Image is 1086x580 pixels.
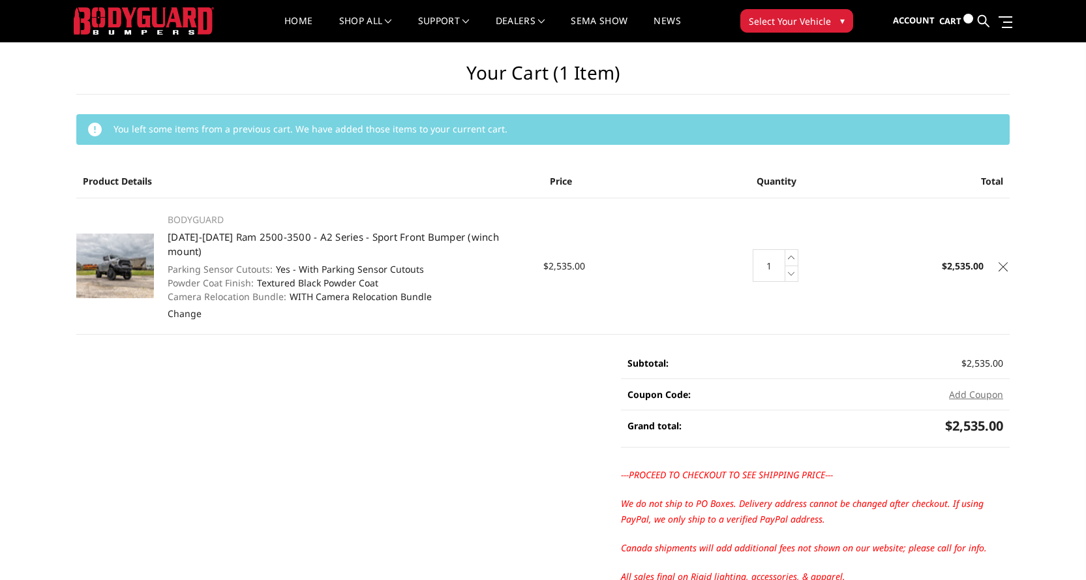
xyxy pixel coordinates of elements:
[418,16,470,42] a: Support
[168,276,254,290] dt: Powder Coat Finish:
[627,420,682,432] strong: Grand total:
[74,7,214,35] img: BODYGUARD BUMPERS
[699,164,854,198] th: Quantity
[168,212,529,228] p: BODYGUARD
[168,290,286,303] dt: Camera Relocation Bundle:
[168,262,273,276] dt: Parking Sensor Cutouts:
[76,164,543,198] th: Product Details
[621,467,1010,483] p: ---PROCEED TO CHECKOUT TO SEE SHIPPING PRICE---
[621,496,1010,527] p: We do not ship to PO Boxes. Delivery address cannot be changed after checkout. If using PayPal, w...
[168,290,529,303] dd: WITH Camera Relocation Bundle
[854,164,1010,198] th: Total
[543,164,699,198] th: Price
[284,16,312,42] a: Home
[76,234,154,298] img: 2019-2025 Ram 2500-3500 - A2 Series - Sport Front Bumper (winch mount)
[627,357,669,369] strong: Subtotal:
[543,260,585,272] span: $2,535.00
[496,16,545,42] a: Dealers
[949,388,1003,401] button: Add Coupon
[749,14,831,28] span: Select Your Vehicle
[76,62,1010,95] h1: Your Cart (1 item)
[571,16,627,42] a: SEMA Show
[740,9,853,33] button: Select Your Vehicle
[939,15,961,27] span: Cart
[893,14,935,26] span: Account
[893,3,935,38] a: Account
[942,260,984,272] strong: $2,535.00
[945,417,1003,435] span: $2,535.00
[168,230,499,258] a: [DATE]-[DATE] Ram 2500-3500 - A2 Series - Sport Front Bumper (winch mount)
[939,3,973,39] a: Cart
[840,14,845,27] span: ▾
[339,16,392,42] a: shop all
[168,276,529,290] dd: Textured Black Powder Coat
[961,357,1003,369] span: $2,535.00
[113,123,507,135] span: You left some items from a previous cart. We have added those items to your current cart.
[654,16,680,42] a: News
[621,540,1010,556] p: Canada shipments will add additional fees not shown on our website; please call for info.
[168,262,529,276] dd: Yes - With Parking Sensor Cutouts
[168,307,202,320] a: Change
[627,388,691,401] strong: Coupon Code:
